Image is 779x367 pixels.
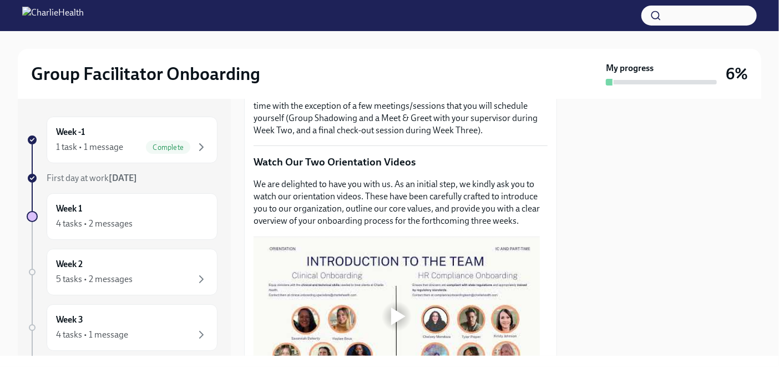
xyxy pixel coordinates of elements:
h6: Week 1 [56,203,82,215]
h6: Week 2 [56,258,83,270]
a: Week 25 tasks • 2 messages [27,249,217,295]
h6: Week 3 [56,314,83,326]
strong: My progress [606,62,654,74]
div: 4 tasks • 2 messages [56,218,133,230]
a: First day at work[DATE] [27,172,217,184]
p: Please note: Most of onboarding is self-paced, and can be done on your own time with the exceptio... [254,88,548,137]
strong: [DATE] [109,173,137,183]
a: Week -11 task • 1 messageComplete [27,117,217,163]
div: 1 task • 1 message [56,141,123,153]
a: Week 14 tasks • 2 messages [27,193,217,240]
h3: 6% [726,64,748,84]
div: 4 tasks • 1 message [56,329,128,341]
h2: Group Facilitator Onboarding [31,63,260,85]
img: CharlieHealth [22,7,84,24]
h6: Week -1 [56,126,85,138]
span: First day at work [47,173,137,183]
div: 5 tasks • 2 messages [56,273,133,285]
span: Complete [146,143,190,152]
p: We are delighted to have you with us. As an initial step, we kindly ask you to watch our orientat... [254,178,548,227]
p: Watch Our Two Orientation Videos [254,155,548,169]
a: Week 34 tasks • 1 message [27,304,217,351]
